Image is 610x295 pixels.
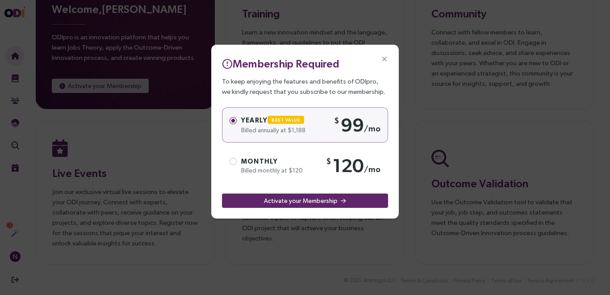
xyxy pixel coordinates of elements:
button: Close [370,45,399,73]
span: Monthly [241,157,278,165]
div: 99 [334,113,380,137]
sub: /mo [364,164,380,174]
button: Activate your Membership [222,194,388,208]
span: Billed annually at $1,188 [241,126,305,134]
sup: $ [326,156,333,166]
sup: $ [334,116,341,125]
span: Best Value [272,118,300,122]
p: To keep enjoying the features and benefits of ODIpro, we kindly request that you subscribe to our... [222,76,388,97]
span: Billed monthly at $120 [241,167,303,174]
span: Yearly [241,116,308,124]
sub: /mo [364,124,380,133]
h3: Membership Required [222,55,388,72]
span: Activate your Membership [264,196,338,206]
div: 120 [326,154,380,177]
